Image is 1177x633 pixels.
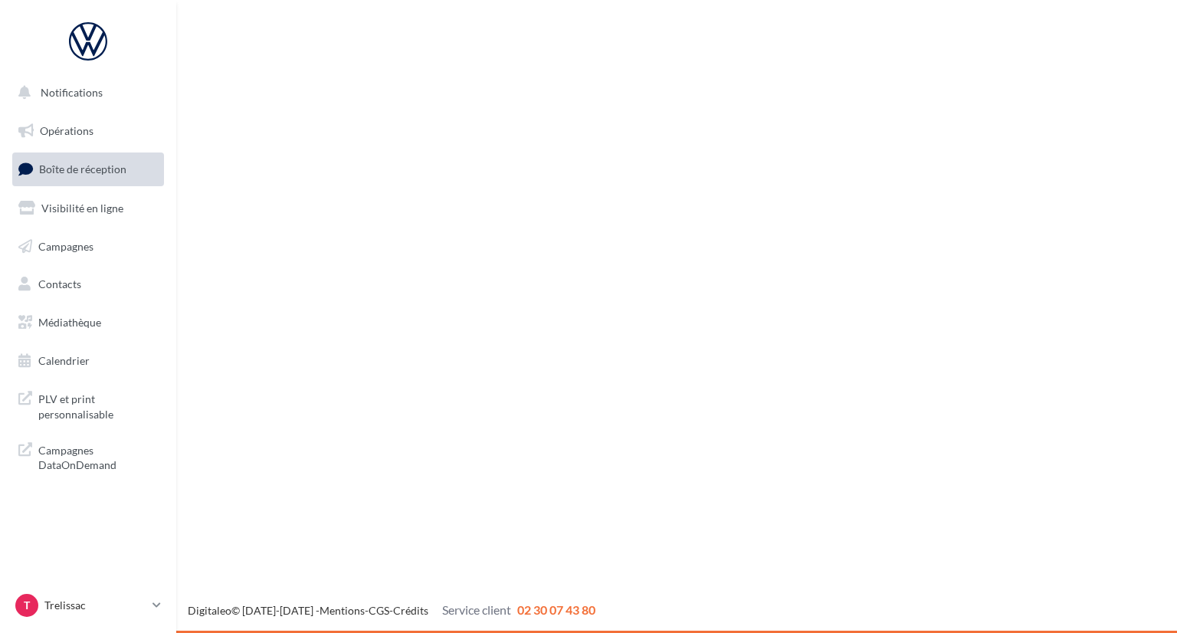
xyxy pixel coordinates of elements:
p: Trelissac [44,598,146,613]
a: Médiathèque [9,307,167,339]
a: Crédits [393,604,428,617]
a: Campagnes [9,231,167,263]
a: Visibilité en ligne [9,192,167,225]
span: Campagnes DataOnDemand [38,440,158,473]
a: Opérations [9,115,167,147]
a: PLV et print personnalisable [9,382,167,428]
span: Opérations [40,124,93,137]
span: Contacts [38,277,81,290]
span: Boîte de réception [39,162,126,175]
a: Mentions [320,604,365,617]
span: Campagnes [38,239,93,252]
a: Contacts [9,268,167,300]
span: PLV et print personnalisable [38,389,158,421]
span: © [DATE]-[DATE] - - - [188,604,595,617]
a: Digitaleo [188,604,231,617]
a: CGS [369,604,389,617]
span: Calendrier [38,354,90,367]
span: Service client [442,602,511,617]
a: T Trelissac [12,591,164,620]
a: Campagnes DataOnDemand [9,434,167,479]
span: Notifications [41,86,103,99]
a: Boîte de réception [9,153,167,185]
a: Calendrier [9,345,167,377]
span: T [24,598,30,613]
button: Notifications [9,77,161,109]
span: 02 30 07 43 80 [517,602,595,617]
span: Médiathèque [38,316,101,329]
span: Visibilité en ligne [41,202,123,215]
